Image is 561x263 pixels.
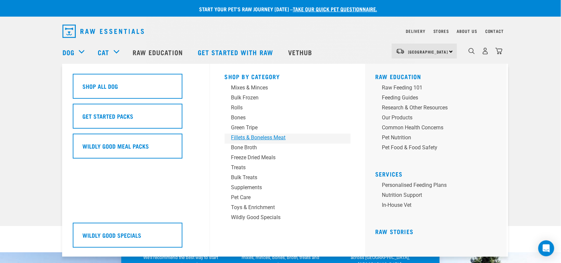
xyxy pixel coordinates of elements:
[375,104,502,114] a: Research & Other Resources
[225,184,351,194] a: Supplements
[231,164,335,172] div: Treats
[408,51,448,53] span: [GEOGRAPHIC_DATA]
[231,94,335,102] div: Bulk Frozen
[375,134,502,144] a: Pet Nutrition
[375,144,502,154] a: Pet Food & Food Safety
[375,201,502,211] a: In-house vet
[225,124,351,134] a: Green Tripe
[57,22,504,41] nav: dropdown navigation
[225,213,351,223] a: Wildly Good Specials
[382,144,486,152] div: Pet Food & Food Safety
[225,144,351,154] a: Bone Broth
[433,30,449,32] a: Stores
[98,47,109,57] a: Cat
[231,84,335,92] div: Mixes & Minces
[457,30,477,32] a: About Us
[73,134,199,164] a: Wildly Good Meal Packs
[231,174,335,182] div: Bulk Treats
[396,48,405,54] img: van-moving.png
[82,142,149,150] h5: Wildly Good Meal Packs
[375,181,502,191] a: Personalised Feeding Plans
[382,94,486,102] div: Feeding Guides
[225,174,351,184] a: Bulk Treats
[231,154,335,162] div: Freeze Dried Meals
[382,114,486,122] div: Our Products
[225,73,351,78] h5: Shop By Category
[225,154,351,164] a: Freeze Dried Meals
[482,48,489,55] img: user.png
[231,114,335,122] div: Bones
[231,134,335,142] div: Fillets & Boneless Meat
[375,114,502,124] a: Our Products
[73,74,199,104] a: Shop All Dog
[225,194,351,203] a: Pet Care
[231,104,335,112] div: Rolls
[382,84,486,92] div: Raw Feeding 101
[231,203,335,211] div: Toys & Enrichment
[231,144,335,152] div: Bone Broth
[225,203,351,213] a: Toys & Enrichment
[469,48,475,54] img: home-icon-1@2x.png
[62,25,144,38] img: Raw Essentials Logo
[62,47,74,57] a: Dog
[375,171,502,176] h5: Services
[225,114,351,124] a: Bones
[231,184,335,192] div: Supplements
[375,124,502,134] a: Common Health Concerns
[496,48,503,55] img: home-icon@2x.png
[231,124,335,132] div: Green Tripe
[281,39,321,66] a: Vethub
[126,39,191,66] a: Raw Education
[82,82,118,90] h5: Shop All Dog
[375,84,502,94] a: Raw Feeding 101
[73,223,199,253] a: Wildly Good Specials
[231,194,335,201] div: Pet Care
[225,84,351,94] a: Mixes & Minces
[191,39,281,66] a: Get started with Raw
[382,124,486,132] div: Common Health Concerns
[225,164,351,174] a: Treats
[231,213,335,221] div: Wildly Good Specials
[225,134,351,144] a: Fillets & Boneless Meat
[406,30,425,32] a: Delivery
[225,104,351,114] a: Rolls
[82,112,133,120] h5: Get Started Packs
[375,75,421,78] a: Raw Education
[375,191,502,201] a: Nutrition Support
[225,94,351,104] a: Bulk Frozen
[382,104,486,112] div: Research & Other Resources
[538,240,554,256] div: Open Intercom Messenger
[485,30,504,32] a: Contact
[82,231,141,239] h5: Wildly Good Specials
[382,134,486,142] div: Pet Nutrition
[375,230,413,233] a: Raw Stories
[73,104,199,134] a: Get Started Packs
[293,7,377,10] a: take our quick pet questionnaire.
[375,94,502,104] a: Feeding Guides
